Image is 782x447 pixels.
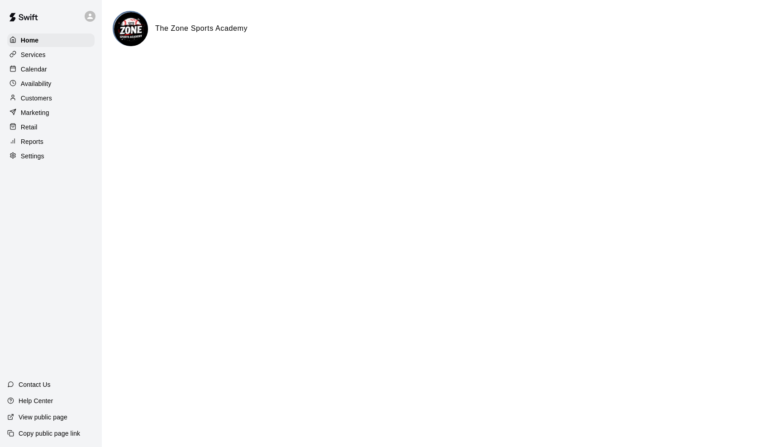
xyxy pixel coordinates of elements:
[114,12,148,46] img: The Zone Sports Academy logo
[19,413,67,422] p: View public page
[7,149,95,163] a: Settings
[21,50,46,59] p: Services
[7,62,95,76] a: Calendar
[155,23,248,34] h6: The Zone Sports Academy
[21,137,43,146] p: Reports
[19,396,53,405] p: Help Center
[21,94,52,103] p: Customers
[7,91,95,105] a: Customers
[21,123,38,132] p: Retail
[7,77,95,90] a: Availability
[19,380,51,389] p: Contact Us
[7,33,95,47] a: Home
[7,106,95,119] a: Marketing
[21,152,44,161] p: Settings
[21,65,47,74] p: Calendar
[7,48,95,62] a: Services
[21,79,52,88] p: Availability
[21,108,49,117] p: Marketing
[7,120,95,134] a: Retail
[7,135,95,148] a: Reports
[21,36,39,45] p: Home
[19,429,80,438] p: Copy public page link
